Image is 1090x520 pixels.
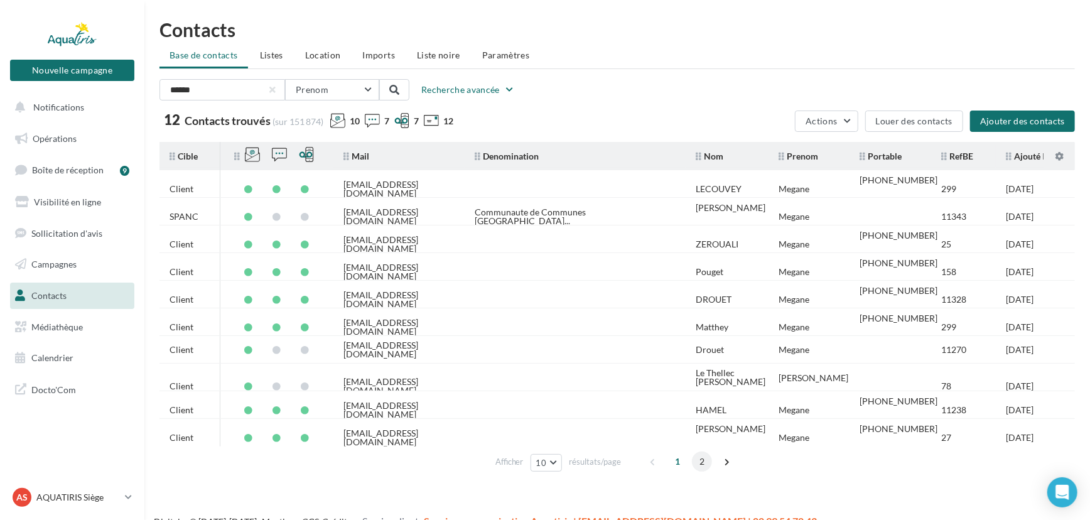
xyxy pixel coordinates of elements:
span: Opérations [33,133,77,144]
span: RefBE [941,151,973,161]
span: Visibilité en ligne [34,197,101,207]
div: 25 [941,240,951,249]
div: Client [170,240,193,249]
div: [DATE] [1006,345,1033,354]
div: [DATE] [1006,240,1033,249]
span: résultats/page [569,456,621,468]
div: [EMAIL_ADDRESS][DOMAIN_NAME] [343,208,455,225]
a: Visibilité en ligne [8,189,137,215]
a: Sollicitation d'avis [8,220,137,247]
div: [EMAIL_ADDRESS][DOMAIN_NAME] [343,377,455,395]
span: Docto'Com [31,381,76,398]
span: Communaute de Communes [GEOGRAPHIC_DATA]... [475,208,676,225]
div: 78 [941,382,951,391]
div: 11328 [941,295,966,304]
span: Calendrier [31,352,73,363]
div: [PHONE_NUMBER] [860,397,937,406]
a: Boîte de réception9 [8,156,137,183]
span: 10 [350,115,360,127]
button: Ajouter des contacts [970,111,1075,132]
div: [EMAIL_ADDRESS][DOMAIN_NAME] [343,429,455,447]
button: Notifications [8,94,132,121]
div: 158 [941,268,956,276]
a: Opérations [8,126,137,152]
button: Nouvelle campagne [10,60,134,81]
div: ZEROUALI [696,240,738,249]
div: Pouget [696,268,723,276]
div: [DATE] [1006,406,1033,414]
div: 9 [120,166,129,176]
div: [PERSON_NAME] [779,374,848,382]
div: SPANC [170,212,198,221]
div: [DATE] [1006,323,1033,332]
div: Client [170,433,193,442]
span: Portable [860,151,902,161]
span: Afficher [495,456,524,468]
span: Boîte de réception [32,165,104,175]
span: (sur 151 874) [272,116,323,127]
div: [EMAIL_ADDRESS][DOMAIN_NAME] [343,263,455,281]
div: [DATE] [1006,268,1033,276]
span: 1 [667,452,688,472]
div: 299 [941,323,956,332]
span: Notifications [33,102,84,112]
div: Megane [779,433,809,442]
div: [PHONE_NUMBER] [860,231,937,240]
div: [DATE] [1006,185,1033,193]
div: [DATE] [1006,212,1033,221]
div: 11343 [941,212,966,221]
a: AS AQUATIRIS Siège [10,485,134,509]
div: Client [170,185,193,193]
div: Megane [779,240,809,249]
span: Prenom [779,151,818,161]
div: [EMAIL_ADDRESS][DOMAIN_NAME] [343,236,455,253]
p: AQUATIRIS Siège [36,491,120,504]
div: [EMAIL_ADDRESS][DOMAIN_NAME] [343,180,455,198]
span: Sollicitation d'avis [31,227,102,238]
span: Listes [260,50,283,60]
div: Megane [779,212,809,221]
a: Médiathèque [8,314,137,340]
span: AS [16,491,28,504]
span: 2 [692,452,712,472]
a: Calendrier [8,345,137,371]
span: Nom [696,151,723,161]
span: Contacts trouvés [185,114,271,127]
span: Médiathèque [31,322,83,332]
div: [PHONE_NUMBER] [860,314,937,323]
div: Client [170,406,193,414]
div: Megane [779,345,809,354]
div: Megane [779,268,809,276]
div: LECOUVEY [696,185,742,193]
button: Recherche avancée [416,82,520,97]
div: Megane [779,185,809,193]
div: [PHONE_NUMBER] [860,259,937,268]
div: Client [170,323,193,332]
div: [PHONE_NUMBER] [860,425,937,433]
span: 7 [384,115,389,127]
span: Denomination [475,151,539,161]
a: Campagnes [8,251,137,278]
div: [PHONE_NUMBER] [860,286,937,295]
div: Open Intercom Messenger [1047,477,1077,507]
a: Contacts [8,283,137,309]
span: Campagnes [31,259,77,269]
h1: Contacts [159,20,1075,39]
div: Megane [779,323,809,332]
div: Matthey [696,323,728,332]
div: [DATE] [1006,433,1033,442]
div: [PERSON_NAME] [696,425,765,433]
div: [PERSON_NAME] [696,203,765,212]
div: [PHONE_NUMBER] [860,176,937,185]
div: [EMAIL_ADDRESS][DOMAIN_NAME] [343,318,455,336]
span: 10 [536,458,547,468]
div: Client [170,382,193,391]
div: 27 [941,433,951,442]
div: Client [170,345,193,354]
span: Cible [170,151,198,161]
span: Ajouté le [1006,151,1049,161]
button: 10 [531,454,563,472]
span: Imports [363,50,395,60]
div: [EMAIL_ADDRESS][DOMAIN_NAME] [343,291,455,308]
a: Docto'Com [8,376,137,403]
